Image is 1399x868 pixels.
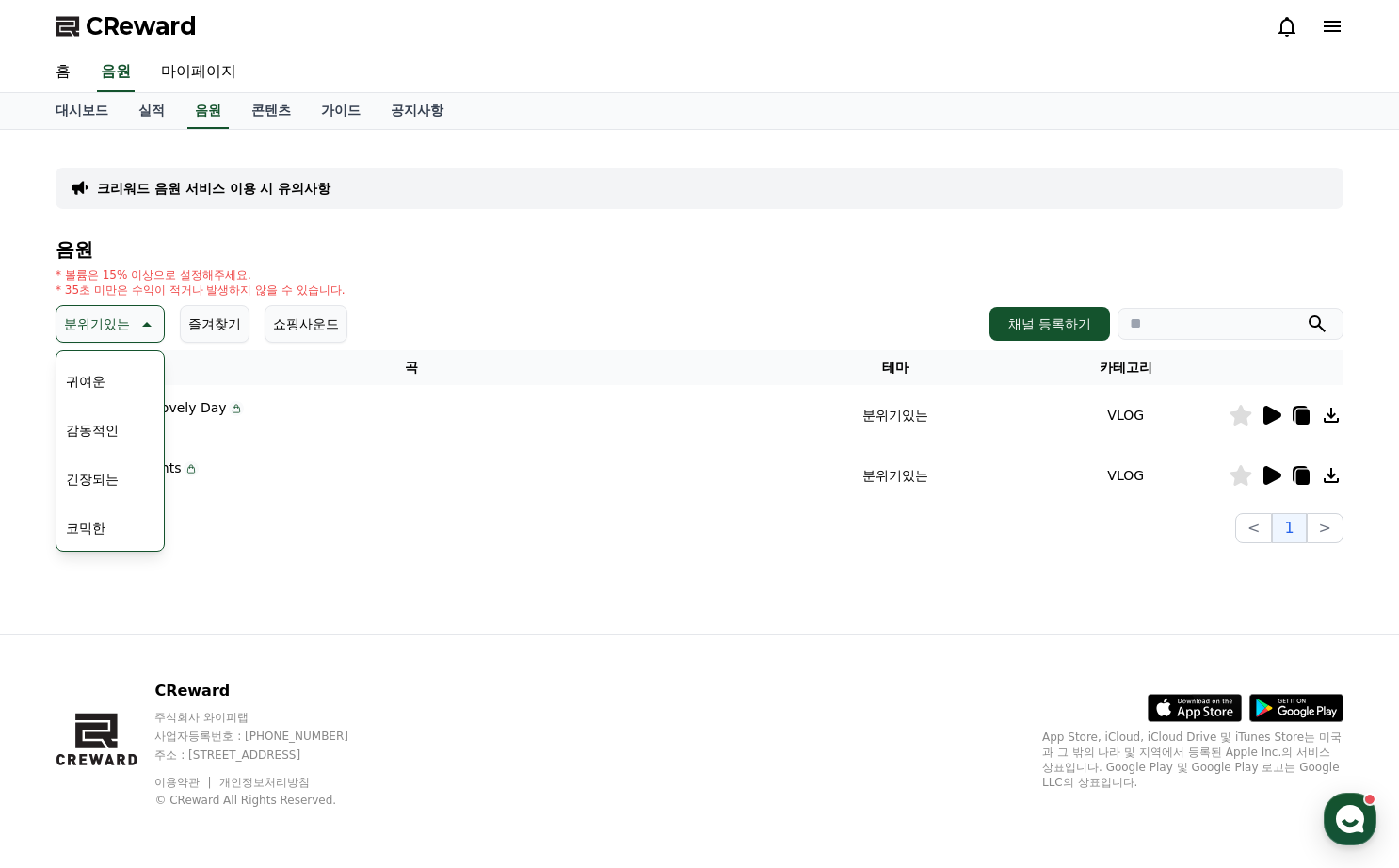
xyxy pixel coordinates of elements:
button: 감동적인 [58,410,126,451]
button: > [1307,513,1343,543]
th: 테마 [767,350,1022,385]
p: CReward [154,680,384,702]
a: 마이페이지 [146,53,251,92]
a: 개인정보처리방침 [219,776,310,789]
p: 사업자등록번호 : [PHONE_NUMBER] [154,729,384,744]
a: 대시보드 [40,93,123,129]
th: 곡 [56,350,767,385]
a: 가이드 [306,93,376,129]
p: * 35초 미만은 수익이 적거나 발생하지 않을 수 있습니다. [56,282,346,297]
p: App Store, iCloud, iCloud Drive 및 iTunes Store는 미국과 그 밖의 나라 및 지역에서 등록된 Apple Inc.의 서비스 상표입니다. Goo... [1042,730,1343,790]
button: 분위기있는 [56,305,165,343]
button: 긴장되는 [58,458,126,500]
button: 쇼핑사운드 [265,305,347,343]
a: CReward [56,11,197,41]
a: 홈 [40,53,86,92]
a: 음원 [187,93,229,129]
a: 콘텐츠 [236,93,306,129]
td: VLOG [1022,385,1229,445]
span: CReward [86,11,197,41]
p: * 볼륨은 15% 이상으로 설정해주세요. [56,267,346,282]
a: 대화 [124,597,243,644]
a: 이용약관 [154,776,214,789]
a: 음원 [97,53,135,92]
p: 주식회사 와이피랩 [154,710,384,725]
button: 귀여운 [58,361,113,402]
span: 홈 [59,625,71,640]
span: 대화 [172,626,195,641]
p: 주소 : [STREET_ADDRESS] [154,747,384,763]
td: VLOG [1022,445,1229,506]
p: © CReward All Rights Reserved. [154,793,384,808]
a: 크리워드 음원 서비스 이용 시 유의사항 [97,179,330,198]
button: 코믹한 [58,507,113,549]
button: 즐겨찾기 [180,305,249,343]
button: 채널 등록하기 [989,307,1110,341]
button: 1 [1272,513,1306,543]
a: 공지사항 [376,93,458,129]
p: Flow K [102,418,244,433]
p: 분위기있는 [64,311,130,337]
span: 설정 [291,625,314,640]
a: 실적 [123,93,180,129]
th: 카테고리 [1022,350,1229,385]
h4: 음원 [56,239,1343,260]
a: 홈 [6,597,124,644]
td: 분위기있는 [767,445,1022,506]
td: 분위기있는 [767,385,1022,445]
a: 설정 [243,597,362,644]
button: < [1235,513,1272,543]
